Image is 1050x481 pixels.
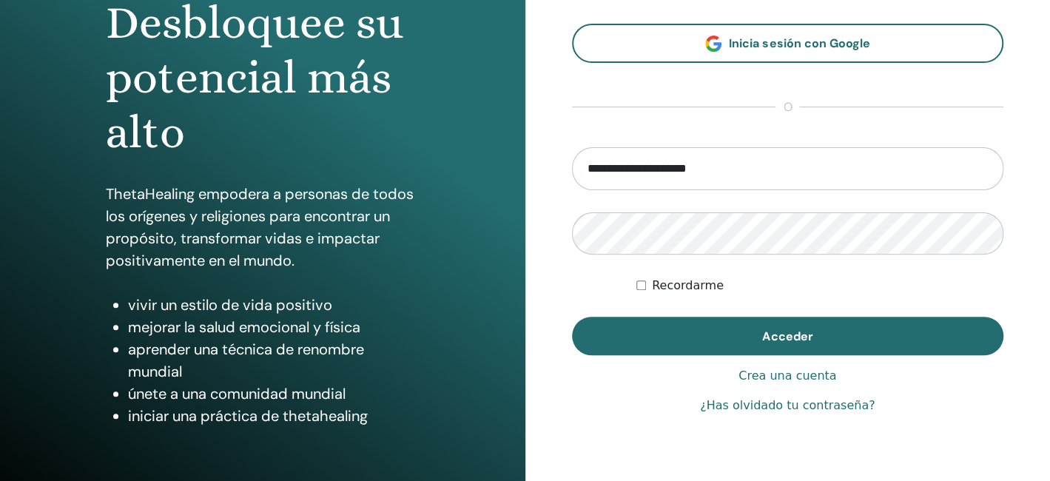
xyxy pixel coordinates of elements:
[128,405,419,427] li: iniciar una práctica de thetahealing
[775,98,799,116] span: o
[700,397,875,414] a: ¿Has olvidado tu contraseña?
[128,294,419,316] li: vivir un estilo de vida positivo
[738,367,836,385] a: Crea una cuenta
[128,338,419,383] li: aprender una técnica de renombre mundial
[762,329,812,344] span: Acceder
[106,183,419,272] p: ThetaHealing empodera a personas de todos los orígenes y religiones para encontrar un propósito, ...
[636,277,1003,295] div: Mantenerme autenticado indefinidamente o hasta cerrar la sesión manualmente
[128,383,419,405] li: únete a una comunidad mundial
[729,36,869,51] span: Inicia sesión con Google
[128,316,419,338] li: mejorar la salud emocional y física
[572,317,1004,355] button: Acceder
[572,24,1004,63] a: Inicia sesión con Google
[652,277,724,295] label: Recordarme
